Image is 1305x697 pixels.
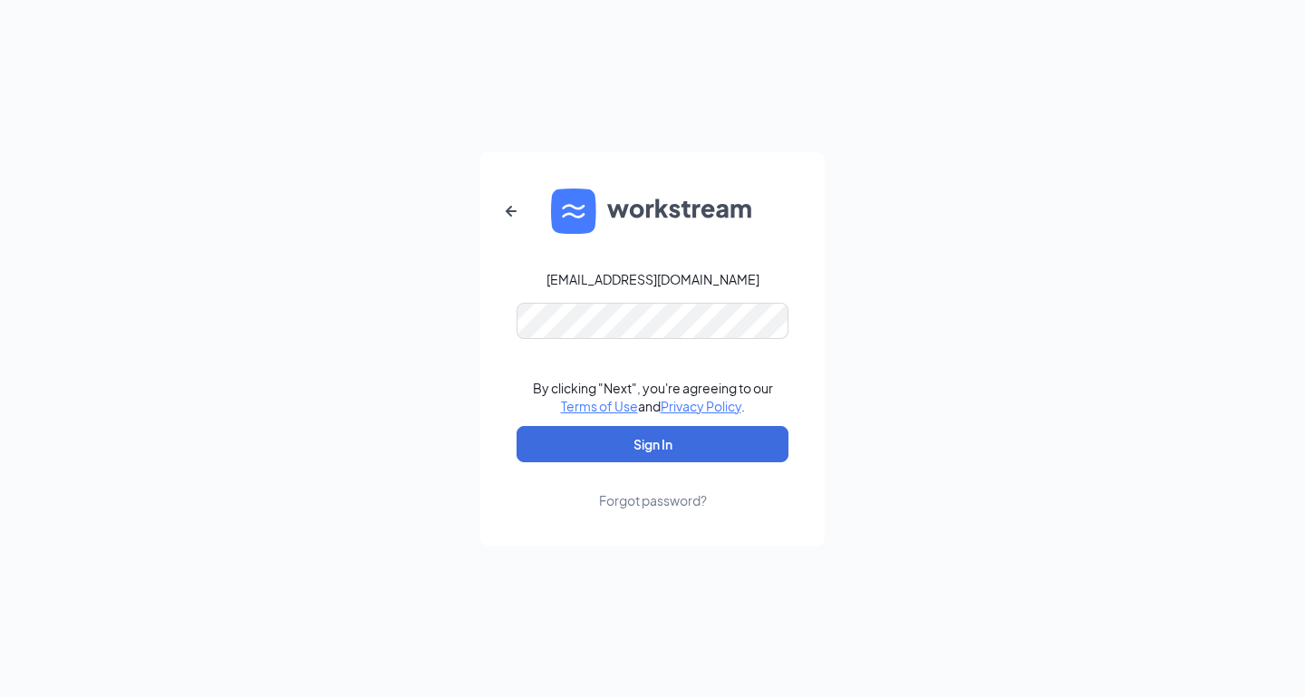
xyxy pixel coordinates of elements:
[661,398,741,414] a: Privacy Policy
[599,491,707,509] div: Forgot password?
[533,379,773,415] div: By clicking "Next", you're agreeing to our and .
[561,398,638,414] a: Terms of Use
[489,189,533,233] button: ArrowLeftNew
[599,462,707,509] a: Forgot password?
[517,426,788,462] button: Sign In
[551,189,754,234] img: WS logo and Workstream text
[546,270,759,288] div: [EMAIL_ADDRESS][DOMAIN_NAME]
[500,200,522,222] svg: ArrowLeftNew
